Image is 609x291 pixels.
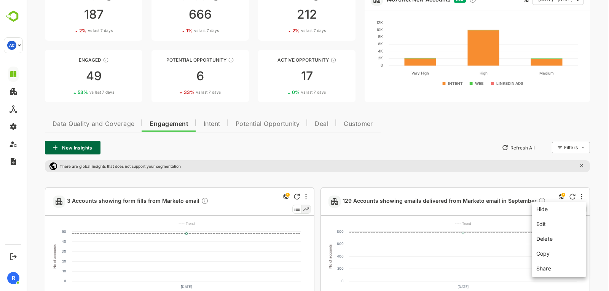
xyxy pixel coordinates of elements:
[507,261,558,274] li: Share
[7,272,19,284] div: R
[507,217,558,231] li: Edit
[507,204,558,216] li: Hide
[507,232,558,246] li: Delete
[7,41,16,50] div: AC
[8,251,18,262] button: Logout
[4,9,23,24] img: BambooboxLogoMark.f1c84d78b4c51b1a7b5f700c9845e183.svg
[507,246,558,261] li: Copy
